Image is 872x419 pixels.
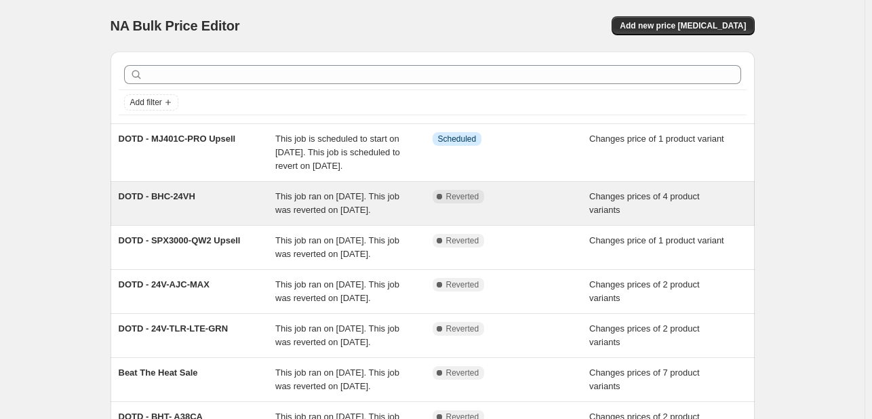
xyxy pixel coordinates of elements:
[589,323,700,347] span: Changes prices of 2 product variants
[589,235,724,245] span: Changes price of 1 product variant
[124,94,178,111] button: Add filter
[130,97,162,108] span: Add filter
[119,279,210,290] span: DOTD - 24V-AJC-MAX
[446,191,479,202] span: Reverted
[275,235,399,259] span: This job ran on [DATE]. This job was reverted on [DATE].
[589,367,700,391] span: Changes prices of 7 product variants
[275,367,399,391] span: This job ran on [DATE]. This job was reverted on [DATE].
[446,367,479,378] span: Reverted
[446,323,479,334] span: Reverted
[589,191,700,215] span: Changes prices of 4 product variants
[275,323,399,347] span: This job ran on [DATE]. This job was reverted on [DATE].
[119,235,241,245] span: DOTD - SPX3000-QW2 Upsell
[119,191,195,201] span: DOTD - BHC-24VH
[275,279,399,303] span: This job ran on [DATE]. This job was reverted on [DATE].
[275,191,399,215] span: This job ran on [DATE]. This job was reverted on [DATE].
[446,279,479,290] span: Reverted
[446,235,479,246] span: Reverted
[438,134,477,144] span: Scheduled
[589,279,700,303] span: Changes prices of 2 product variants
[612,16,754,35] button: Add new price [MEDICAL_DATA]
[589,134,724,144] span: Changes price of 1 product variant
[620,20,746,31] span: Add new price [MEDICAL_DATA]
[275,134,400,171] span: This job is scheduled to start on [DATE]. This job is scheduled to revert on [DATE].
[119,323,229,334] span: DOTD - 24V-TLR-LTE-GRN
[119,367,198,378] span: Beat The Heat Sale
[111,18,240,33] span: NA Bulk Price Editor
[119,134,236,144] span: DOTD - MJ401C-PRO Upsell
